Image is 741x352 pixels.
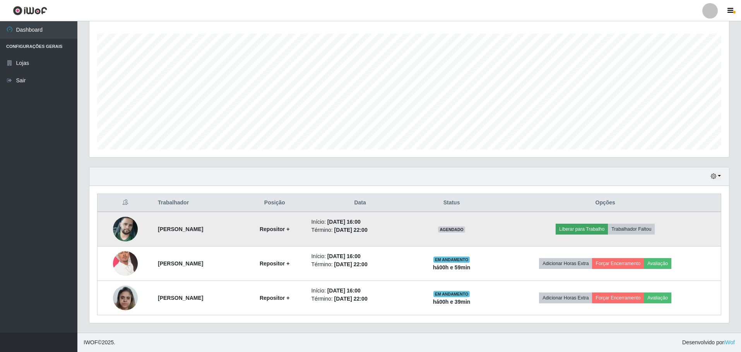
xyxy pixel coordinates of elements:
button: Trabalhador Faltou [608,224,655,235]
strong: Repositor + [260,295,289,301]
time: [DATE] 22:00 [334,227,368,233]
span: AGENDADO [438,226,465,233]
li: Início: [311,252,409,260]
li: Término: [311,226,409,234]
button: Liberar para Trabalho [556,224,608,235]
span: © 2025 . [84,338,115,347]
span: EM ANDAMENTO [433,291,470,297]
strong: [PERSON_NAME] [158,226,203,232]
time: [DATE] 22:00 [334,296,368,302]
li: Início: [311,218,409,226]
strong: Repositor + [260,260,289,267]
li: Término: [311,260,409,269]
strong: [PERSON_NAME] [158,260,203,267]
img: 1755436743022.jpeg [113,241,138,286]
strong: há 00 h e 59 min [433,264,471,270]
time: [DATE] 22:00 [334,261,368,267]
li: Término: [311,295,409,303]
button: Adicionar Horas Extra [539,292,592,303]
strong: há 00 h e 39 min [433,299,471,305]
img: 1749660624656.jpeg [113,207,138,251]
button: Forçar Encerramento [592,258,644,269]
a: iWof [724,339,735,345]
span: EM ANDAMENTO [433,257,470,263]
time: [DATE] 16:00 [327,287,361,294]
button: Avaliação [644,258,671,269]
img: CoreUI Logo [13,6,47,15]
time: [DATE] 16:00 [327,219,361,225]
span: Desenvolvido por [682,338,735,347]
button: Forçar Encerramento [592,292,644,303]
time: [DATE] 16:00 [327,253,361,259]
span: IWOF [84,339,98,345]
th: Opções [489,194,721,212]
img: 1755736847317.jpeg [113,281,138,314]
strong: Repositor + [260,226,289,232]
strong: [PERSON_NAME] [158,295,203,301]
button: Adicionar Horas Extra [539,258,592,269]
th: Data [306,194,413,212]
li: Início: [311,287,409,295]
th: Status [414,194,490,212]
th: Posição [243,194,307,212]
th: Trabalhador [153,194,243,212]
button: Avaliação [644,292,671,303]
